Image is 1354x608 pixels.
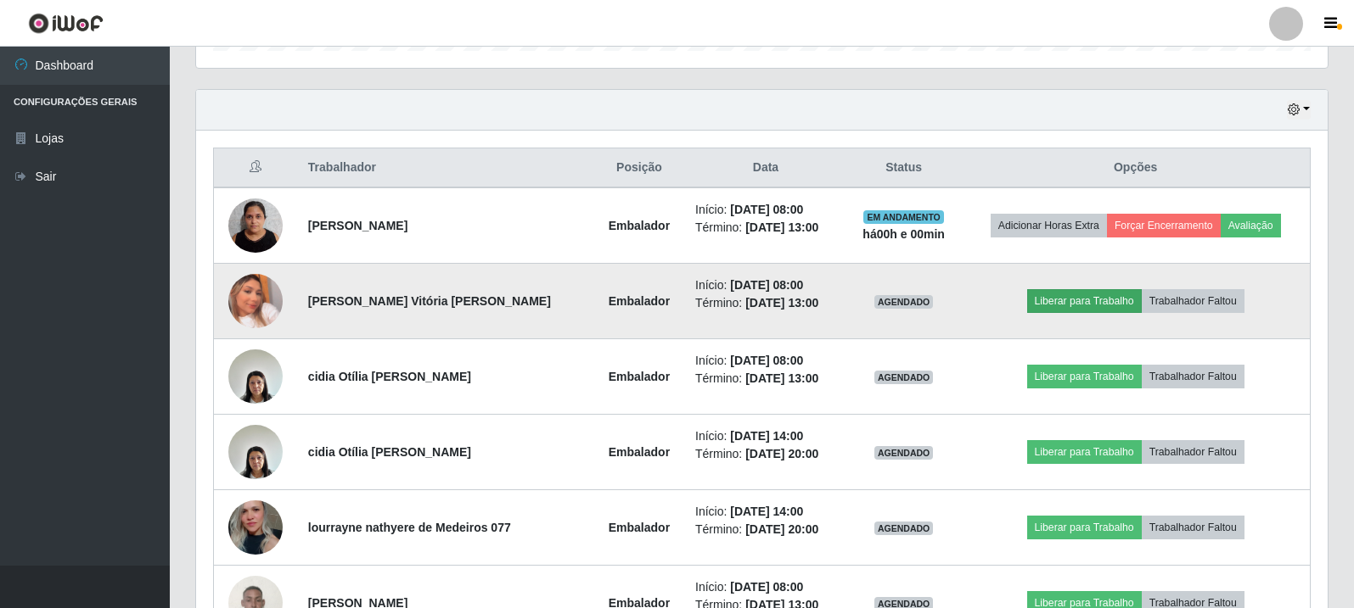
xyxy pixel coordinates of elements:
th: Trabalhador [298,148,593,188]
button: Forçar Encerramento [1107,214,1221,237]
strong: Embalador [609,219,670,232]
button: Liberar para Trabalho [1027,289,1142,313]
li: Término: [695,445,836,463]
time: [DATE] 13:00 [745,296,818,310]
time: [DATE] 08:00 [730,580,803,594]
th: Opções [961,148,1310,188]
button: Adicionar Horas Extra [991,214,1107,237]
th: Data [685,148,846,188]
span: AGENDADO [874,295,934,309]
li: Início: [695,578,836,596]
th: Posição [593,148,685,188]
img: CoreUI Logo [28,13,104,34]
strong: Embalador [609,445,670,459]
time: [DATE] 20:00 [745,522,818,536]
span: AGENDADO [874,522,934,535]
button: Avaliação [1221,214,1281,237]
strong: há 00 h e 00 min [862,227,945,241]
li: Término: [695,219,836,237]
strong: lourrayne nathyere de Medeiros 077 [308,521,511,534]
button: Trabalhador Faltou [1142,440,1244,464]
img: 1741885516826.jpeg [228,487,283,567]
strong: cidia Otília [PERSON_NAME] [308,445,471,459]
strong: cidia Otília [PERSON_NAME] [308,370,471,383]
time: [DATE] 08:00 [730,203,803,216]
time: [DATE] 20:00 [745,447,818,460]
time: [DATE] 13:00 [745,371,818,385]
time: [DATE] 08:00 [730,354,803,367]
span: EM ANDAMENTO [863,210,944,224]
li: Término: [695,521,836,538]
li: Término: [695,294,836,312]
img: 1690487685999.jpeg [228,340,283,412]
time: [DATE] 13:00 [745,220,818,234]
time: [DATE] 08:00 [730,278,803,292]
li: Início: [695,352,836,370]
img: 1700330584258.jpeg [228,189,283,261]
time: [DATE] 14:00 [730,505,803,518]
span: AGENDADO [874,446,934,460]
strong: [PERSON_NAME] Vitória [PERSON_NAME] [308,294,551,308]
li: Início: [695,276,836,294]
button: Liberar para Trabalho [1027,516,1142,539]
strong: [PERSON_NAME] [308,219,407,232]
button: Trabalhador Faltou [1142,365,1244,388]
button: Liberar para Trabalho [1027,440,1142,464]
button: Trabalhador Faltou [1142,289,1244,313]
strong: Embalador [609,294,670,308]
li: Início: [695,201,836,219]
li: Início: [695,427,836,445]
button: Liberar para Trabalho [1027,365,1142,388]
button: Trabalhador Faltou [1142,516,1244,539]
span: AGENDADO [874,371,934,384]
li: Término: [695,370,836,388]
strong: Embalador [609,521,670,534]
img: 1690487685999.jpeg [228,416,283,488]
time: [DATE] 14:00 [730,429,803,443]
strong: Embalador [609,370,670,383]
img: 1750545410302.jpeg [228,253,283,349]
th: Status [846,148,961,188]
li: Início: [695,503,836,521]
